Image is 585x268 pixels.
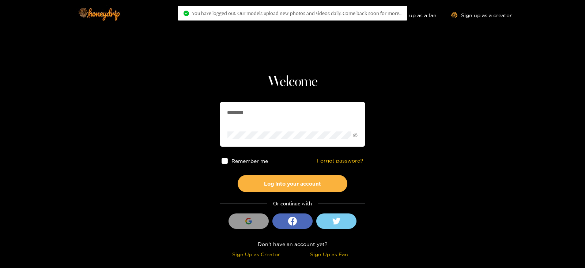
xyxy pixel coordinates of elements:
[231,158,268,164] span: Remember me
[294,250,363,258] div: Sign Up as Fan
[192,10,401,16] span: You have logged out. Our models upload new photos and videos daily. Come back soon for more..
[451,12,512,18] a: Sign up as a creator
[222,250,291,258] div: Sign Up as Creator
[353,133,358,138] span: eye-invisible
[238,175,347,192] button: Log into your account
[184,11,189,16] span: check-circle
[220,240,365,248] div: Don't have an account yet?
[386,12,437,18] a: Sign up as a fan
[317,158,363,164] a: Forgot password?
[220,73,365,91] h1: Welcome
[220,200,365,208] div: Or continue with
